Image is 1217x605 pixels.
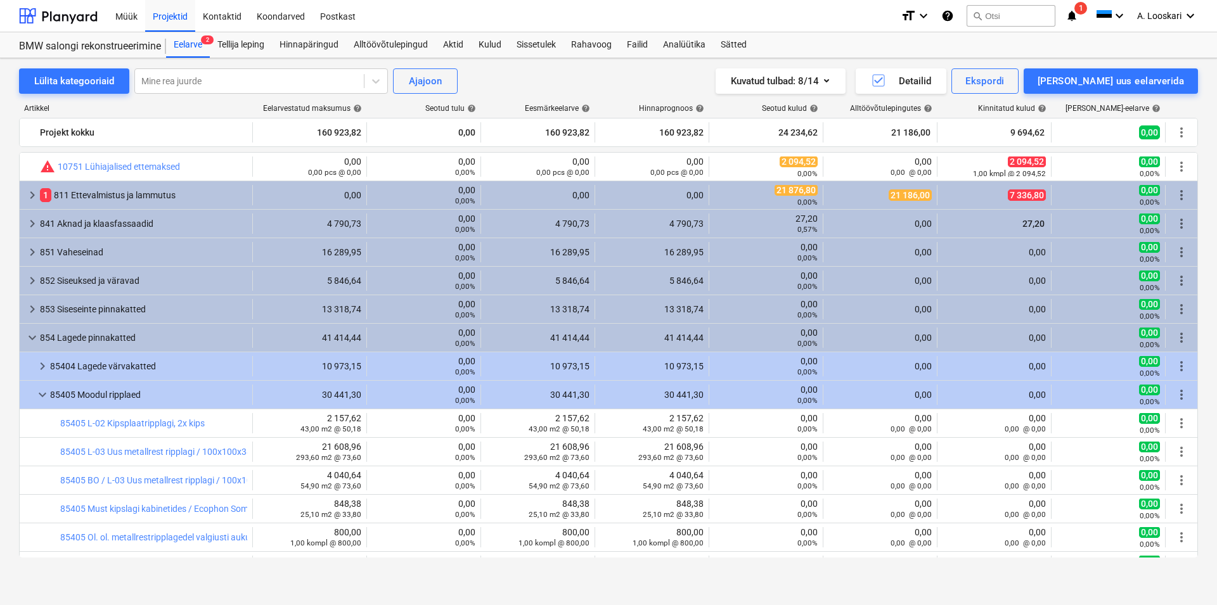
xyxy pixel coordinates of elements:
div: 0,00 [828,499,932,519]
div: 21 608,96 [258,442,361,462]
span: Rohkem tegevusi [1174,125,1189,140]
div: 10 973,15 [258,361,361,371]
div: [PERSON_NAME]-eelarve [1066,104,1161,113]
div: Lülita kategooriaid [34,73,114,89]
span: 0,00 [1139,469,1160,481]
small: 293,60 m2 @ 73,60 [638,453,704,462]
div: 4 790,73 [600,219,704,229]
div: 41 414,44 [600,333,704,343]
i: keyboard_arrow_down [1112,8,1127,23]
button: Otsi [967,5,1055,27]
span: 9 694,62 [1009,126,1046,139]
small: 0,00% [1140,340,1160,349]
small: 293,60 m2 @ 73,60 [296,453,361,462]
div: 21 608,96 [600,442,704,462]
small: 54,90 m2 @ 73,60 [643,481,704,490]
div: 0,00 [372,385,475,405]
span: help [1149,104,1161,113]
div: Artikkel [19,104,254,113]
small: 0,00% [1140,369,1160,378]
div: 160 923,82 [258,122,361,143]
span: keyboard_arrow_right [25,188,40,203]
small: 0,00 @ 0,00 [1005,481,1046,490]
div: 0,00 [943,413,1046,433]
div: 16 289,95 [600,247,704,257]
div: 0,00 [714,499,818,519]
div: 4 040,64 [486,470,589,490]
div: 0,00 [828,276,932,286]
small: 0,00% [455,453,475,462]
button: Ekspordi [951,68,1018,94]
div: 0,00 [943,499,1046,519]
div: 0,00 [943,470,1046,490]
span: help [351,104,362,113]
small: 43,00 m2 @ 50,18 [529,424,589,433]
small: 0,00 @ 0,00 [891,510,932,519]
i: format_size [901,8,916,23]
div: Kinnitatud kulud [978,104,1046,113]
span: Rohkem tegevusi [1174,245,1189,260]
span: keyboard_arrow_right [25,245,40,260]
span: 0,00 [1139,125,1160,139]
div: 160 923,82 [486,122,589,143]
div: Eesmärkeelarve [525,104,590,113]
a: 85405 Must kipslagi kabinetides / Ecophon Sombra A black 600x600x15 T24 Connect karkassil [60,504,432,514]
div: 4 790,73 [486,219,589,229]
div: 0,00 [828,361,932,371]
small: 0,00% [797,481,818,490]
small: 0,00% [797,339,818,348]
div: 0,00 [372,328,475,348]
small: 0,00 @ 0,00 [891,481,932,490]
div: 13 318,74 [486,304,589,314]
span: 0,00 [1139,498,1160,509]
div: 0,00 [828,156,932,177]
span: help [1035,104,1046,113]
span: 0,00 [1139,412,1160,424]
span: Rohkem tegevusi [1174,330,1189,345]
div: 0,00 [600,156,704,177]
span: 0,00 [1139,213,1160,224]
div: 16 289,95 [486,247,589,257]
span: 7 336,80 [1008,189,1046,201]
i: keyboard_arrow_down [1183,8,1198,23]
button: Detailid [856,68,946,94]
small: 0,00 @ 0,00 [1005,510,1046,519]
small: 0,00% [797,282,818,291]
span: Seotud kulud ületavad prognoosi [40,159,55,174]
div: 853 Siseseinte pinnakatted [40,299,247,319]
small: 43,00 m2 @ 50,18 [300,424,361,433]
div: 0,00 [943,333,1046,343]
span: 2 [201,35,214,44]
small: 0,00% [797,169,818,178]
div: 41 414,44 [258,333,361,343]
small: 0,00% [1140,255,1160,264]
div: 0,00 [828,390,932,400]
a: 85405 L-02 Kipsplaatripplagi, 2x kips [60,418,205,428]
small: 1,00 kmpl @ 2 094,52 [973,169,1046,178]
div: 4 040,64 [258,470,361,490]
a: Kulud [471,32,509,58]
span: 0,00 [1139,327,1160,338]
a: 85405 BO / L-03 Uus metallrest ripplagi / 100x100x38 mahuline rest T15 karkassil must toon+sombra... [60,475,612,485]
div: 848,38 [486,499,589,519]
div: Rahavoog [563,32,619,58]
div: Aktid [435,32,471,58]
div: 841 Aknad ja klaasfassaadid [40,213,247,234]
small: 0,00% [1140,198,1160,207]
span: keyboard_arrow_right [25,216,40,231]
div: 0,00 [828,442,932,462]
small: 0,00% [1140,511,1160,520]
div: 30 441,30 [258,390,361,400]
small: 0,00% [1140,312,1160,321]
a: Alltöövõtulepingud [346,32,435,58]
div: 0,00 [943,390,1046,400]
small: 1,00 kompl @ 800,00 [290,538,361,547]
span: Rohkem tegevusi [1174,501,1189,516]
small: 0,00% [455,225,475,234]
small: 0,00% [455,168,475,177]
div: 0,00 [714,413,818,433]
span: Rohkem tegevusi [1174,530,1189,545]
span: Rohkem tegevusi [1174,387,1189,402]
div: 0,00 [943,442,1046,462]
div: 811 Ettevalmistus ja lammutus [40,185,247,205]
